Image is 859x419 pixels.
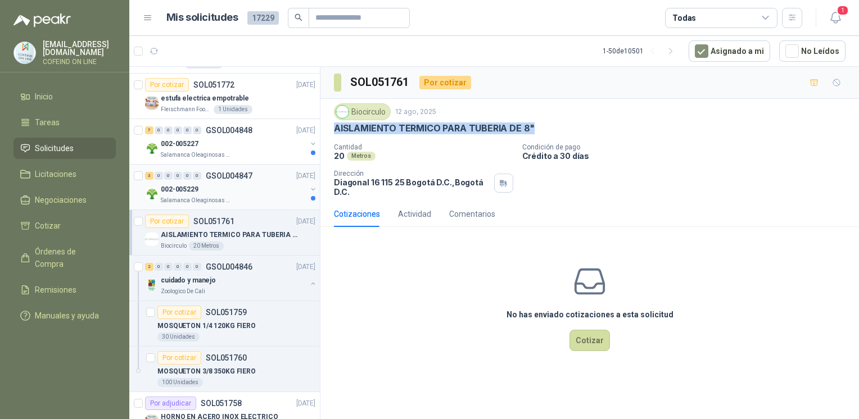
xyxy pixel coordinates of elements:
span: Negociaciones [35,194,87,206]
p: [DATE] [296,80,315,90]
img: Company Logo [145,278,159,292]
p: SOL051759 [206,308,247,316]
p: Salamanca Oleaginosas SAS [161,196,232,205]
h3: No has enviado cotizaciones a esta solicitud [507,308,673,321]
p: SOL051772 [193,81,234,89]
span: search [295,13,302,21]
span: Cotizar [35,220,61,232]
div: Cotizaciones [334,208,380,220]
span: Tareas [35,116,60,129]
div: 0 [174,172,182,180]
div: 0 [155,172,163,180]
p: Zoologico De Cali [161,287,205,296]
div: Por cotizar [157,306,201,319]
p: [DATE] [296,262,315,272]
img: Company Logo [336,106,349,118]
div: 0 [183,126,192,134]
div: Por cotizar [145,78,189,92]
p: GSOL004846 [206,263,252,271]
p: estufa electrica empotrable [161,93,249,104]
a: Inicio [13,86,116,107]
img: Company Logo [145,187,159,201]
span: Licitaciones [35,168,76,180]
span: Solicitudes [35,142,74,154]
a: Por cotizarSOL051772[DATE] Company Logoestufa electrica empotrableFleischmann Foods S.A.1 Unidades [129,74,320,119]
p: GSOL004848 [206,126,252,134]
a: Negociaciones [13,189,116,211]
a: 3 0 0 0 0 0 GSOL004847[DATE] Company Logo002-005229Salamanca Oleaginosas SAS [145,169,318,205]
button: Cotizar [569,330,610,351]
p: SOL051761 [193,217,234,225]
p: SOL051760 [206,354,247,362]
div: 0 [164,126,173,134]
a: 2 0 0 0 0 0 GSOL004846[DATE] Company Logocuidado y manejoZoologico De Cali [145,260,318,296]
p: 12 ago, 2025 [395,107,436,117]
p: SOL051758 [201,399,242,407]
span: Órdenes de Compra [35,245,105,270]
div: 100 Unidades [157,378,203,387]
div: 3 [145,172,153,180]
a: Licitaciones [13,163,116,185]
p: Dirección [334,170,490,177]
div: 0 [193,263,201,271]
div: 1 - 50 de 10501 [603,42,680,60]
div: Por cotizar [157,351,201,365]
img: Company Logo [145,233,159,246]
div: 0 [164,263,173,271]
p: [EMAIL_ADDRESS][DOMAIN_NAME] [43,40,116,56]
img: Logo peakr [13,13,71,27]
p: cuidado y manejo [161,275,216,286]
div: Metros [347,152,376,161]
a: Por cotizarSOL051759MOSQUETON 1/4 120KG FIERO30 Unidades [129,301,320,347]
div: 20 Metros [189,242,224,251]
a: Órdenes de Compra [13,241,116,275]
span: Inicio [35,90,53,103]
div: 0 [183,172,192,180]
p: AISLAMIENTO TERMICO PARA TUBERIA DE 8" [161,230,301,240]
div: Actividad [398,208,431,220]
p: 002-005227 [161,139,198,149]
span: Manuales y ayuda [35,309,99,322]
span: Remisiones [35,284,76,296]
p: MOSQUETON 1/4 120KG FIERO [157,321,256,331]
img: Company Logo [145,142,159,155]
img: Company Logo [14,42,35,63]
a: Tareas [13,112,116,133]
p: [DATE] [296,125,315,136]
div: 30 Unidades [157,333,200,341]
p: Biocirculo [161,242,187,251]
p: 20 [334,151,345,161]
p: Crédito a 30 días [522,151,855,161]
span: 1 [837,5,849,16]
div: 0 [164,172,173,180]
button: No Leídos [779,40,846,62]
div: 0 [193,172,201,180]
a: Solicitudes [13,138,116,159]
div: 1 Unidades [214,105,252,114]
a: Por cotizarSOL051761[DATE] Company LogoAISLAMIENTO TERMICO PARA TUBERIA DE 8"Biocirculo20 Metros [129,210,320,256]
div: 7 [145,126,153,134]
p: Cantidad [334,143,513,151]
h1: Mis solicitudes [166,10,238,26]
div: 0 [174,263,182,271]
p: [DATE] [296,171,315,181]
p: 002-005229 [161,184,198,195]
p: AISLAMIENTO TERMICO PARA TUBERIA DE 8" [334,122,535,134]
a: Por cotizarSOL051760MOSQUETON 3/8 350KG FIERO100 Unidades [129,347,320,392]
div: Por cotizar [419,76,471,89]
div: 2 [145,263,153,271]
p: [DATE] [296,216,315,227]
button: 1 [825,8,846,28]
span: 17229 [247,11,279,25]
p: COFEIND ON LINE [43,58,116,65]
div: 0 [193,126,201,134]
p: Salamanca Oleaginosas SAS [161,151,232,160]
div: Todas [672,12,696,24]
a: Remisiones [13,279,116,300]
p: [DATE] [296,398,315,409]
h3: SOL051761 [350,74,410,91]
a: Cotizar [13,215,116,236]
img: Company Logo [145,96,159,110]
div: Por cotizar [145,215,189,228]
div: Por adjudicar [145,397,196,410]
